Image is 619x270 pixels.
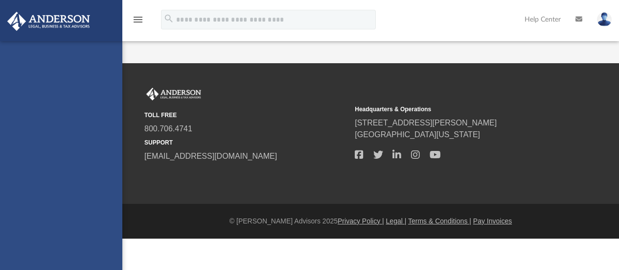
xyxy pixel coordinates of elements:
img: User Pic [597,12,612,26]
i: menu [132,14,144,25]
small: TOLL FREE [144,111,348,120]
img: Anderson Advisors Platinum Portal [4,12,93,31]
a: Terms & Conditions | [408,217,471,225]
a: Privacy Policy | [338,217,384,225]
small: SUPPORT [144,138,348,147]
div: © [PERSON_NAME] Advisors 2025 [122,216,619,226]
a: 800.706.4741 [144,124,192,133]
a: [EMAIL_ADDRESS][DOMAIN_NAME] [144,152,277,160]
a: Pay Invoices [473,217,512,225]
a: menu [132,19,144,25]
i: search [163,13,174,24]
a: [GEOGRAPHIC_DATA][US_STATE] [355,130,480,139]
a: Legal | [386,217,407,225]
a: [STREET_ADDRESS][PERSON_NAME] [355,119,497,127]
img: Anderson Advisors Platinum Portal [144,88,203,100]
small: Headquarters & Operations [355,105,558,114]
